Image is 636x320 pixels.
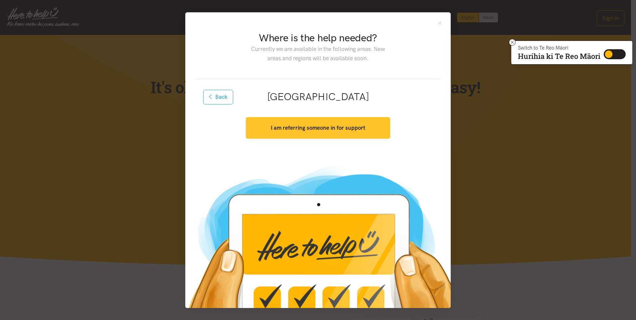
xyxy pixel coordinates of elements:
[271,124,365,131] strong: I am referring someone in for support
[246,31,390,45] h2: Where is the help needed?
[518,46,600,50] p: Switch to Te Reo Māori
[246,117,390,139] button: I am referring someone in for support
[518,53,600,59] p: Hurihia ki Te Reo Māori
[437,20,443,26] button: Close
[246,45,390,63] p: Currently we are available in the following areas. New areas and regions will be available soon.
[207,90,429,104] h2: [GEOGRAPHIC_DATA]
[203,90,233,104] button: Back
